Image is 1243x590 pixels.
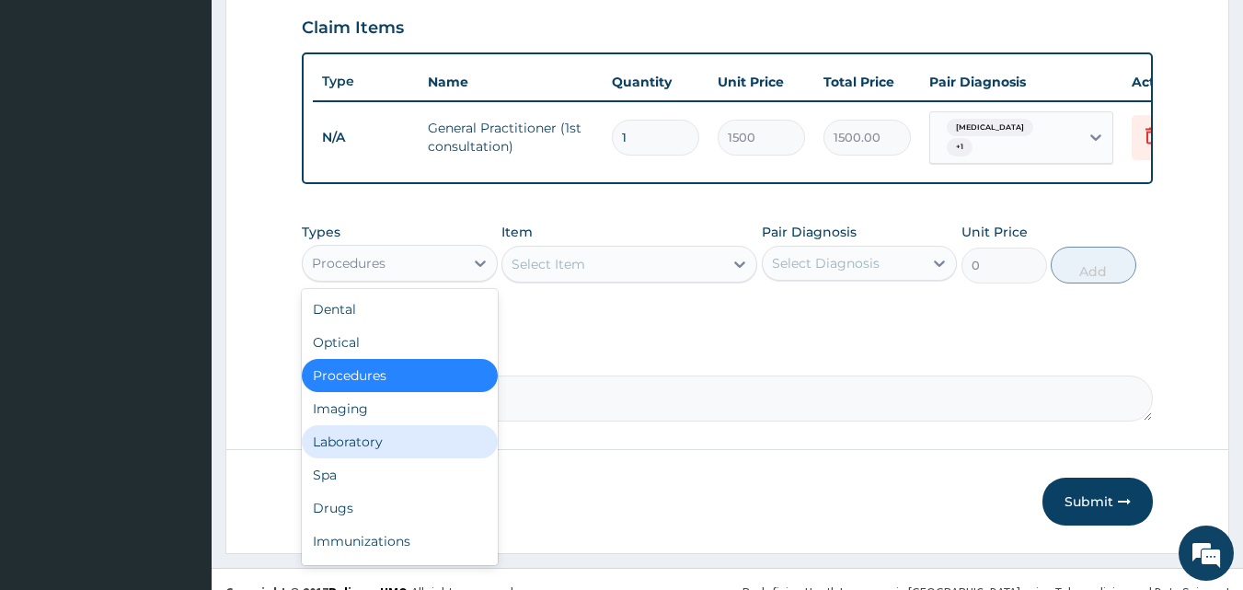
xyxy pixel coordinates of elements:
label: Item [501,223,533,241]
span: [MEDICAL_DATA] [947,119,1033,137]
th: Pair Diagnosis [920,64,1122,100]
button: Submit [1042,478,1153,526]
th: Type [313,64,419,98]
div: Immunizations [302,525,498,558]
div: Procedures [302,359,498,392]
button: Add [1051,247,1136,283]
span: We're online! [107,178,254,364]
div: Minimize live chat window [302,9,346,53]
span: + 1 [947,138,973,156]
div: Select Diagnosis [772,254,880,272]
div: Dental [302,293,498,326]
label: Pair Diagnosis [762,223,857,241]
div: Laboratory [302,425,498,458]
label: Comment [302,350,1154,365]
div: Optical [302,326,498,359]
label: Unit Price [961,223,1028,241]
div: Drugs [302,492,498,525]
th: Name [419,64,603,100]
th: Total Price [814,64,920,100]
label: Types [302,225,340,240]
div: Select Item [512,255,585,273]
textarea: Type your message and hit 'Enter' [9,394,351,458]
th: Unit Price [708,64,814,100]
div: Spa [302,458,498,492]
th: Quantity [603,64,708,100]
div: Chat with us now [96,103,309,127]
td: N/A [313,121,419,155]
th: Actions [1122,64,1214,100]
h3: Claim Items [302,18,404,39]
td: General Practitioner (1st consultation) [419,110,603,165]
div: Procedures [312,254,386,272]
div: Imaging [302,392,498,425]
img: d_794563401_company_1708531726252_794563401 [34,92,75,138]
